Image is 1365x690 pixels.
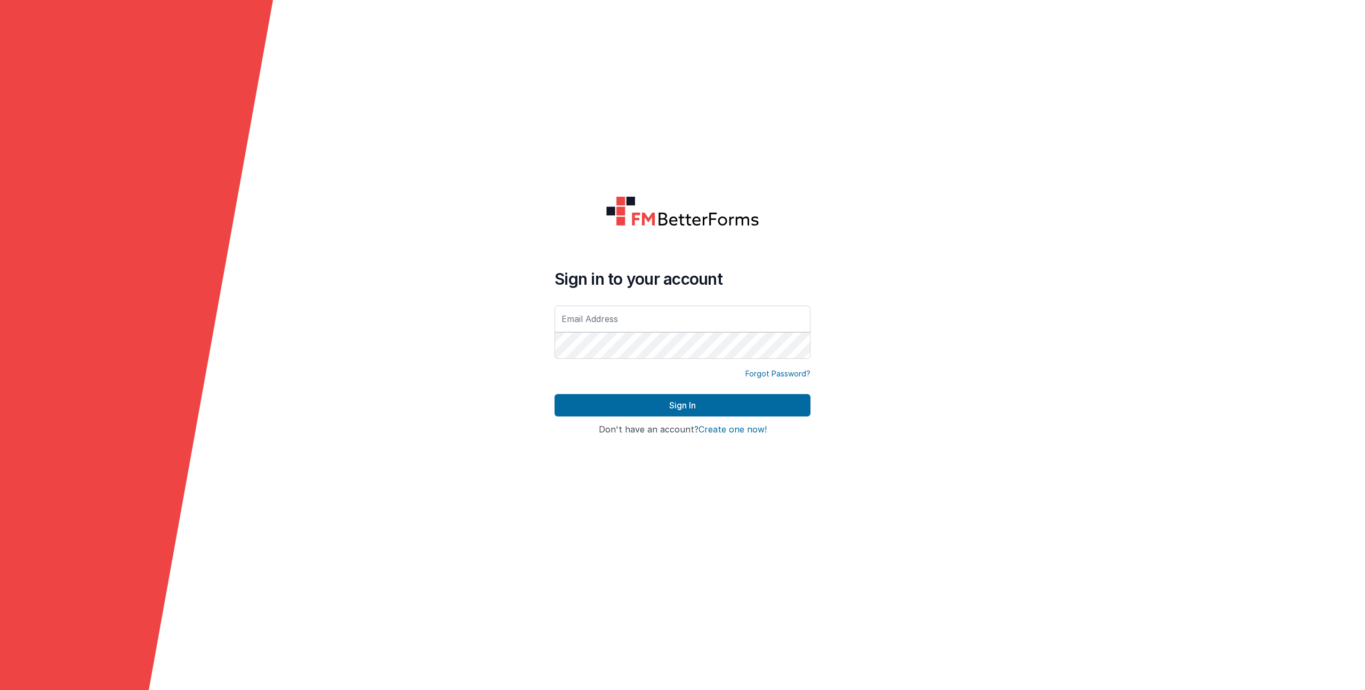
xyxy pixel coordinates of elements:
[745,368,810,379] a: Forgot Password?
[555,306,810,332] input: Email Address
[555,269,810,288] h4: Sign in to your account
[555,394,810,416] button: Sign In
[698,425,767,435] button: Create one now!
[555,425,810,435] h4: Don't have an account?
